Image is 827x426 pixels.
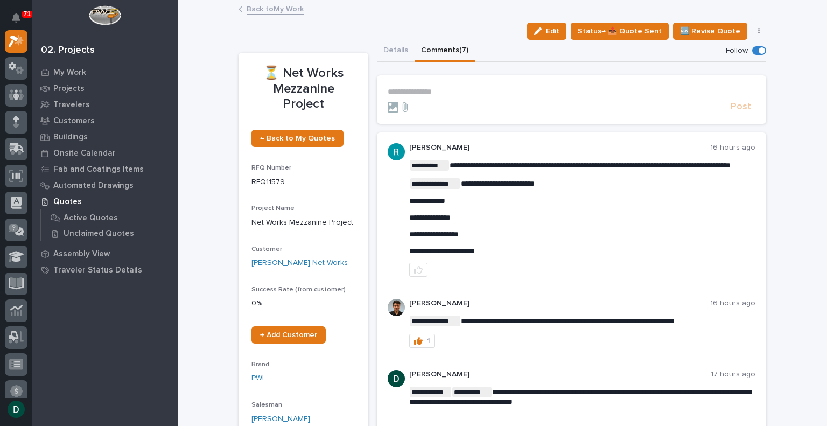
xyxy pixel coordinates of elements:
[53,165,144,174] p: Fab and Coatings Items
[53,181,134,191] p: Automated Drawings
[5,6,27,29] button: Notifications
[32,177,178,193] a: Automated Drawings
[53,116,95,126] p: Customers
[53,149,116,158] p: Onsite Calendar
[578,25,662,38] span: Status→ 📤 Quote Sent
[251,246,282,253] span: Customer
[527,23,566,40] button: Edit
[673,23,747,40] button: 🆕 Revise Quote
[251,177,355,188] p: RFQ11579
[251,361,269,368] span: Brand
[388,299,405,316] img: AOh14Gjx62Rlbesu-yIIyH4c_jqdfkUZL5_Os84z4H1p=s96-c
[41,45,95,57] div: 02. Projects
[32,80,178,96] a: Projects
[260,331,317,339] span: + Add Customer
[251,373,264,384] a: PWI
[32,262,178,278] a: Traveler Status Details
[260,135,335,142] span: ← Back to My Quotes
[64,229,134,239] p: Unclaimed Quotes
[409,370,711,379] p: [PERSON_NAME]
[247,2,304,15] a: Back toMy Work
[32,145,178,161] a: Onsite Calendar
[711,370,755,379] p: 17 hours ago
[710,143,755,152] p: 16 hours ago
[13,13,27,30] div: Notifications71
[53,197,82,207] p: Quotes
[409,299,710,308] p: [PERSON_NAME]
[53,132,88,142] p: Buildings
[731,101,751,113] span: Post
[53,249,110,259] p: Assembly View
[5,398,27,421] button: users-avatar
[710,299,755,308] p: 16 hours ago
[53,68,86,78] p: My Work
[546,26,559,36] span: Edit
[41,210,178,225] a: Active Quotes
[251,326,326,344] a: + Add Customer
[409,334,435,348] button: 1
[409,143,710,152] p: [PERSON_NAME]
[53,100,90,110] p: Travelers
[251,402,282,408] span: Salesman
[251,298,355,309] p: 0 %
[32,96,178,113] a: Travelers
[377,40,415,62] button: Details
[251,287,346,293] span: Success Rate (from customer)
[32,193,178,209] a: Quotes
[53,84,85,94] p: Projects
[32,113,178,129] a: Customers
[32,129,178,145] a: Buildings
[726,101,755,113] button: Post
[251,257,348,269] a: [PERSON_NAME] Net Works
[89,5,121,25] img: Workspace Logo
[251,414,310,425] a: [PERSON_NAME]
[388,370,405,387] img: ACg8ocJgdhFn4UJomsYM_ouCmoNuTXbjHW0N3LU2ED0DpQ4pt1V6hA=s96-c
[32,161,178,177] a: Fab and Coatings Items
[251,165,291,171] span: RFQ Number
[409,263,427,277] button: like this post
[571,23,669,40] button: Status→ 📤 Quote Sent
[427,337,430,345] div: 1
[251,205,295,212] span: Project Name
[32,246,178,262] a: Assembly View
[388,143,405,160] img: ACg8ocLIQ8uTLu8xwXPI_zF_j4cWilWA_If5Zu0E3tOGGkFk=s96-c
[251,66,355,112] p: ⏳ Net Works Mezzanine Project
[415,40,475,62] button: Comments (7)
[64,213,118,223] p: Active Quotes
[251,217,355,228] p: Net Works Mezzanine Project
[24,10,31,18] p: 71
[680,25,740,38] span: 🆕 Revise Quote
[251,130,344,147] a: ← Back to My Quotes
[726,46,748,55] p: Follow
[53,266,142,275] p: Traveler Status Details
[41,226,178,241] a: Unclaimed Quotes
[32,64,178,80] a: My Work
